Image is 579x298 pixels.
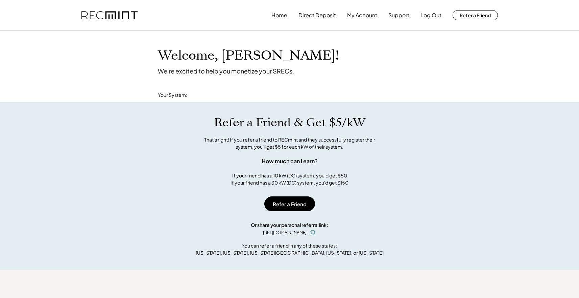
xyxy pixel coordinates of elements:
button: Home [271,8,287,22]
h1: Welcome, [PERSON_NAME]! [158,48,339,64]
button: Refer a Friend [264,196,315,211]
button: Log Out [420,8,441,22]
div: You can refer a friend in any of these states: [US_STATE], [US_STATE], [US_STATE][GEOGRAPHIC_DATA... [196,242,384,256]
button: My Account [347,8,377,22]
div: How much can I earn? [262,157,318,165]
div: [URL][DOMAIN_NAME] [263,230,307,236]
h1: Refer a Friend & Get $5/kW [214,115,365,130]
button: Refer a Friend [453,10,498,20]
button: Support [388,8,409,22]
div: If your friend has a 10 kW (DC) system, you'd get $50 If your friend has a 30 kW (DC) system, you... [231,172,348,186]
button: click to copy [308,229,316,237]
div: Your System: [158,92,187,99]
button: Direct Deposit [298,8,336,22]
div: We're excited to help you monetize your SRECs. [158,67,294,75]
div: That's right! If you refer a friend to RECmint and they successfully register their system, you'l... [197,136,383,150]
img: recmint-logotype%403x.png [81,11,138,20]
div: Or share your personal referral link: [251,221,328,229]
